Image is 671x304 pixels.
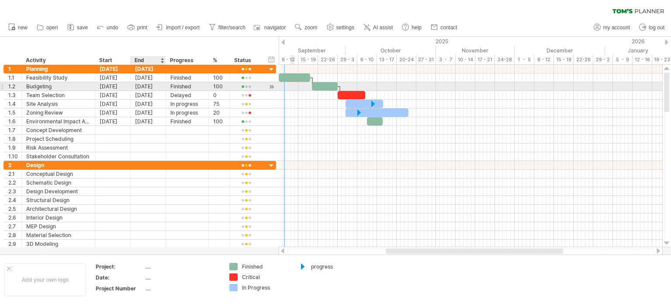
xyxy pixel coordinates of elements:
[95,91,131,99] div: [DATE]
[154,22,202,33] a: import / export
[218,24,246,31] span: filter/search
[259,46,346,55] div: September 2025
[26,56,90,65] div: Activity
[495,55,515,64] div: 24-28
[26,73,90,82] div: Feasibility Study
[456,55,475,64] div: 10 - 14
[65,22,90,33] a: save
[8,161,21,169] div: 2
[574,55,593,64] div: 22-26
[131,73,166,82] div: [DATE]
[18,24,28,31] span: new
[95,108,131,117] div: [DATE]
[26,117,90,126] div: Environmental Impact Assessment
[8,143,21,152] div: 1.9
[252,22,288,33] a: navigator
[242,263,290,270] div: Finished
[77,24,88,31] span: save
[213,100,225,108] div: 75
[8,82,21,91] div: 1.2
[26,231,90,239] div: Material Selection
[8,100,21,108] div: 1.4
[26,170,90,178] div: Conceptual Design
[170,108,204,117] div: In progress
[170,56,204,65] div: Progress
[125,22,150,33] a: print
[207,22,248,33] a: filter/search
[8,73,21,82] div: 1.1
[96,263,144,270] div: Project:
[377,55,397,64] div: 13 - 17
[107,24,118,31] span: undo
[346,46,436,55] div: October 2025
[267,82,276,91] div: scroll to activity
[8,152,21,161] div: 1.10
[8,205,21,213] div: 2.5
[26,82,90,91] div: Budgeting
[26,152,90,161] div: Stakeholder Consultation
[593,55,613,64] div: 29 - 2
[8,196,21,204] div: 2.4
[26,161,90,169] div: Design
[400,22,424,33] a: help
[361,22,395,33] a: AI assist
[131,100,166,108] div: [DATE]
[242,284,290,291] div: In Progress
[95,22,121,33] a: undo
[8,108,21,117] div: 1.5
[213,117,225,126] div: 100
[145,285,219,292] div: ....
[8,187,21,196] div: 2.3
[8,126,21,134] div: 1.7
[8,91,21,99] div: 1.3
[649,24,664,31] span: log out
[213,82,225,91] div: 100
[170,73,204,82] div: Finished
[26,100,90,108] div: Site Analysis
[131,65,166,73] div: [DATE]
[318,55,338,64] div: 22-26
[95,100,131,108] div: [DATE]
[298,55,318,64] div: 15 - 19
[131,91,166,99] div: [DATE]
[95,117,131,126] div: [DATE]
[373,24,393,31] span: AI assist
[26,213,90,222] div: Interior Design
[304,24,317,31] span: zoom
[170,82,204,91] div: Finished
[440,24,457,31] span: contact
[26,91,90,99] div: Team Selection
[325,22,357,33] a: settings
[293,22,320,33] a: zoom
[166,24,200,31] span: import / export
[8,117,21,126] div: 1.6
[8,240,21,248] div: 2.9
[357,55,377,64] div: 6 - 10
[26,178,90,187] div: Schematic Design
[26,143,90,152] div: Risk Assessment
[8,222,21,231] div: 2.7
[145,274,219,281] div: ....
[4,263,86,296] div: Add your own logo
[213,73,225,82] div: 100
[96,274,144,281] div: Date:
[26,135,90,143] div: Project Scheduling
[170,91,204,99] div: Delayed
[131,108,166,117] div: [DATE]
[311,263,359,270] div: progress
[8,65,21,73] div: 1
[95,73,131,82] div: [DATE]
[137,24,147,31] span: print
[338,55,357,64] div: 29 - 3
[131,82,166,91] div: [DATE]
[242,273,290,281] div: Critical
[534,55,554,64] div: 8 - 12
[336,24,354,31] span: settings
[35,22,61,33] a: open
[416,55,436,64] div: 27 - 31
[234,56,257,65] div: Status
[264,24,286,31] span: navigator
[26,222,90,231] div: MEP Design
[412,24,422,31] span: help
[8,178,21,187] div: 2.2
